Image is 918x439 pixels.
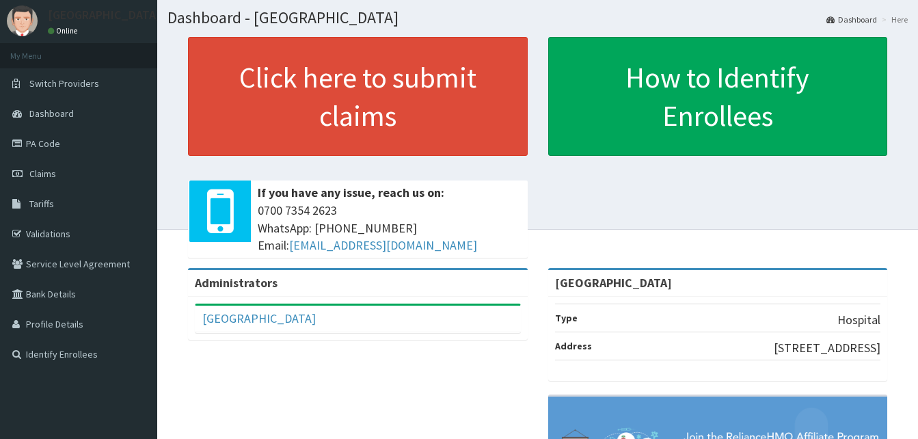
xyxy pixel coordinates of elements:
a: Click here to submit claims [188,37,528,156]
span: Claims [29,168,56,180]
span: 0700 7354 2623 WhatsApp: [PHONE_NUMBER] Email: [258,202,521,254]
span: Tariffs [29,198,54,210]
a: [GEOGRAPHIC_DATA] [202,310,316,326]
b: If you have any issue, reach us on: [258,185,444,200]
a: Dashboard [826,14,877,25]
span: Dashboard [29,107,74,120]
li: Here [878,14,908,25]
img: User Image [7,5,38,36]
h1: Dashboard - [GEOGRAPHIC_DATA] [167,9,908,27]
span: Switch Providers [29,77,99,90]
p: [GEOGRAPHIC_DATA] [48,9,161,21]
b: Administrators [195,275,278,291]
b: Type [555,312,578,324]
p: [STREET_ADDRESS] [774,339,880,357]
a: How to Identify Enrollees [548,37,888,156]
strong: [GEOGRAPHIC_DATA] [555,275,672,291]
a: Online [48,26,81,36]
a: [EMAIL_ADDRESS][DOMAIN_NAME] [289,237,477,253]
b: Address [555,340,592,352]
p: Hospital [837,311,880,329]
